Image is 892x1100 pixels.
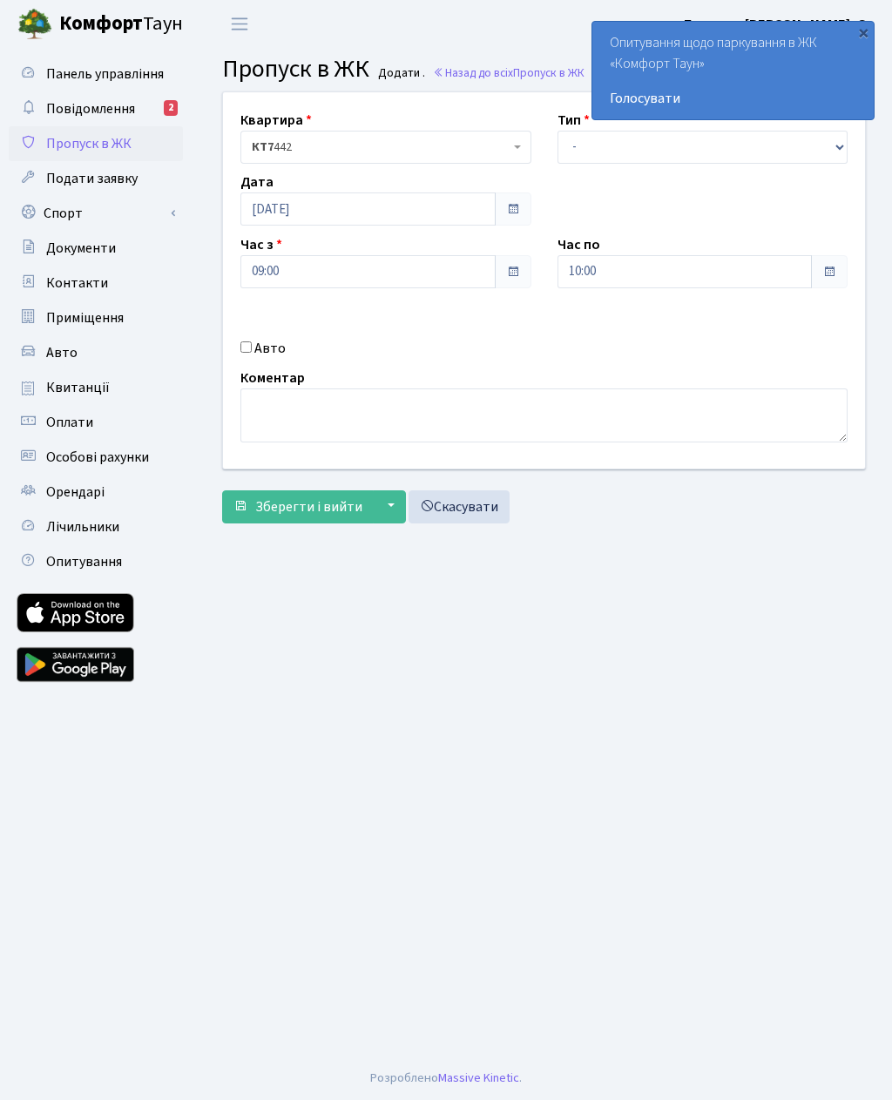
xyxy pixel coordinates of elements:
b: Блєдних [PERSON_NAME]. О. [684,15,871,34]
label: Коментар [240,368,305,388]
a: Особові рахунки [9,440,183,475]
label: Тип [557,110,590,131]
div: Розроблено . [370,1069,522,1088]
span: Документи [46,239,116,258]
span: Опитування [46,552,122,571]
label: Дата [240,172,274,192]
a: Повідомлення2 [9,91,183,126]
a: Спорт [9,196,183,231]
a: Приміщення [9,300,183,335]
span: Повідомлення [46,99,135,118]
button: Переключити навігацію [218,10,261,38]
small: Додати . [375,66,425,81]
label: Час по [557,234,600,255]
a: Пропуск в ЖК [9,126,183,161]
a: Контакти [9,266,183,300]
span: Контакти [46,273,108,293]
a: Лічильники [9,510,183,544]
span: Пропуск в ЖК [513,64,585,81]
div: 2 [164,100,178,116]
span: Зберегти і вийти [255,497,362,516]
span: Приміщення [46,308,124,327]
label: Час з [240,234,282,255]
span: Квитанції [46,378,110,397]
button: Зберегти і вийти [222,490,374,523]
div: Опитування щодо паркування в ЖК «Комфорт Таун» [592,22,874,119]
span: Авто [46,343,78,362]
span: <b>КТ7</b>&nbsp;&nbsp;&nbsp;442 [252,138,510,156]
span: Подати заявку [46,169,138,188]
span: Лічильники [46,517,119,537]
b: КТ7 [252,138,274,156]
label: Авто [254,338,286,359]
span: Оплати [46,413,93,432]
a: Блєдних [PERSON_NAME]. О. [684,14,871,35]
div: × [855,24,872,41]
span: Особові рахунки [46,448,149,467]
span: Таун [59,10,183,39]
a: Панель управління [9,57,183,91]
a: Документи [9,231,183,266]
span: Панель управління [46,64,164,84]
img: logo.png [17,7,52,42]
span: Орендарі [46,483,105,502]
a: Авто [9,335,183,370]
span: <b>КТ7</b>&nbsp;&nbsp;&nbsp;442 [240,131,531,164]
a: Голосувати [610,88,856,109]
a: Скасувати [409,490,510,523]
a: Назад до всіхПропуск в ЖК [433,64,585,81]
a: Подати заявку [9,161,183,196]
span: Пропуск в ЖК [46,134,132,153]
a: Орендарі [9,475,183,510]
label: Квартира [240,110,312,131]
a: Massive Kinetic [438,1069,519,1087]
span: Пропуск в ЖК [222,51,369,86]
a: Опитування [9,544,183,579]
b: Комфорт [59,10,143,37]
a: Квитанції [9,370,183,405]
a: Оплати [9,405,183,440]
